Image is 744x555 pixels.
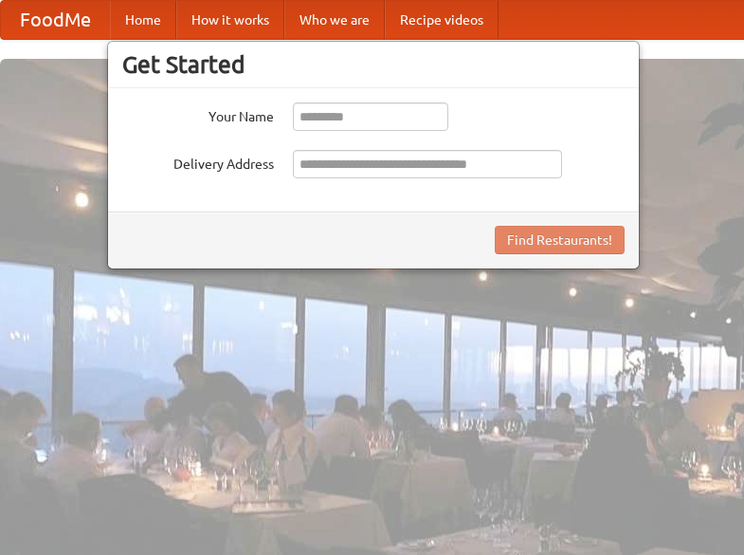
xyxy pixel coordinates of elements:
[1,1,110,39] a: FoodMe
[495,226,625,254] button: Find Restaurants!
[110,1,176,39] a: Home
[385,1,499,39] a: Recipe videos
[176,1,284,39] a: How it works
[122,150,274,174] label: Delivery Address
[284,1,385,39] a: Who we are
[122,102,274,126] label: Your Name
[122,50,625,79] h3: Get Started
